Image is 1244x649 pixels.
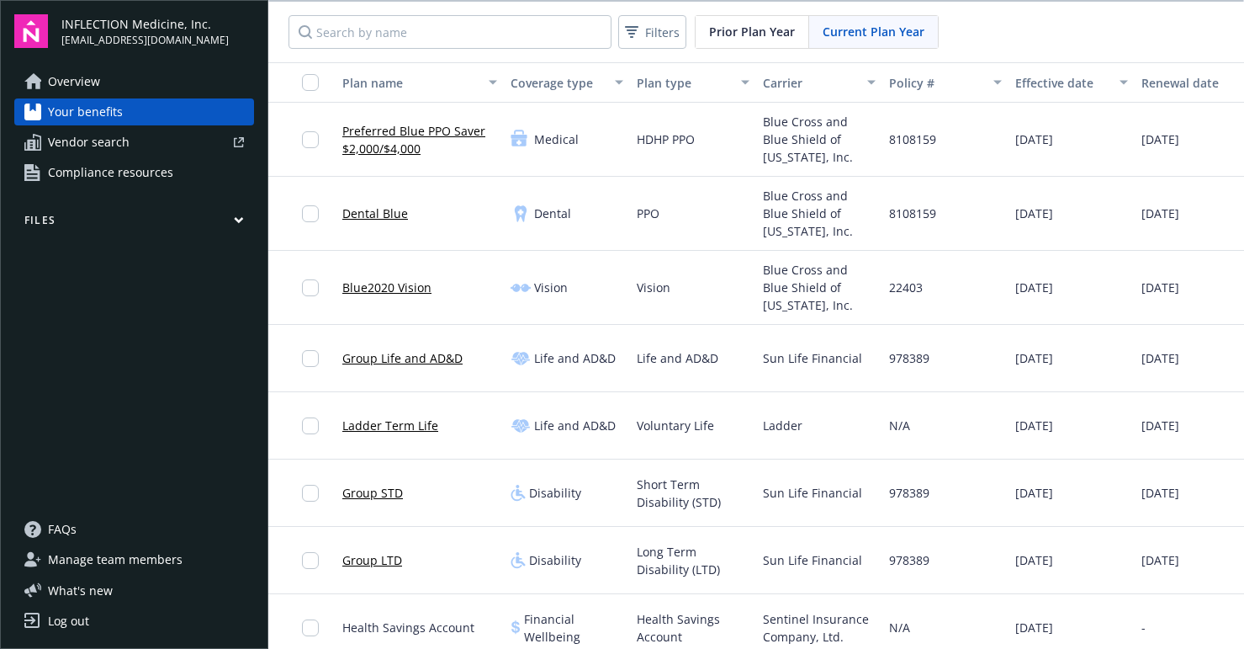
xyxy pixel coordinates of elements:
span: FAQs [48,516,77,543]
span: Manage team members [48,546,183,573]
span: What ' s new [48,582,113,599]
span: Life and AD&D [637,349,718,367]
span: - [1141,619,1146,636]
a: Manage team members [14,546,254,573]
span: 8108159 [889,205,936,222]
a: Group STD [342,484,403,502]
span: [DATE] [1015,349,1053,367]
span: Blue Cross and Blue Shield of [US_STATE], Inc. [763,261,876,314]
span: Blue Cross and Blue Shield of [US_STATE], Inc. [763,113,876,166]
span: [DATE] [1015,279,1053,296]
span: Health Savings Account [637,610,749,646]
input: Toggle Row Selected [302,279,319,296]
span: Your benefits [48,98,123,125]
div: Carrier [763,74,857,92]
a: Dental Blue [342,205,408,222]
input: Toggle Row Selected [302,552,319,569]
span: Compliance resources [48,159,173,186]
span: Vision [534,279,568,296]
button: What's new [14,582,140,599]
div: Plan name [342,74,479,92]
a: Your benefits [14,98,254,125]
span: [DATE] [1141,484,1179,502]
span: Medical [534,130,579,148]
input: Toggle Row Selected [302,485,319,502]
a: Compliance resources [14,159,254,186]
span: 22403 [889,279,923,296]
span: Blue Cross and Blue Shield of [US_STATE], Inc. [763,187,876,240]
input: Toggle Row Selected [302,418,319,434]
button: Carrier [756,62,882,103]
span: Sun Life Financial [763,484,862,502]
span: INFLECTION Medicine, Inc. [61,15,229,33]
a: FAQs [14,516,254,543]
div: Effective date [1015,74,1109,92]
span: [DATE] [1141,551,1179,569]
a: Overview [14,68,254,95]
div: Policy # [889,74,983,92]
span: Life and AD&D [534,349,616,367]
span: [DATE] [1015,484,1053,502]
span: Sentinel Insurance Company, Ltd. [763,610,876,646]
span: Health Savings Account [342,619,474,636]
button: Files [14,213,254,234]
span: Disability [529,551,581,569]
span: Prior Plan Year [709,23,795,40]
span: Voluntary Life [637,417,714,434]
button: Effective date [1008,62,1135,103]
div: Log out [48,608,89,635]
input: Search by name [289,15,611,49]
span: Vision [637,279,670,296]
span: [DATE] [1015,619,1053,636]
span: Vendor search [48,129,130,156]
button: INFLECTION Medicine, Inc.[EMAIL_ADDRESS][DOMAIN_NAME] [61,14,254,48]
span: PPO [637,205,659,222]
span: [DATE] [1015,205,1053,222]
input: Toggle Row Selected [302,350,319,367]
a: Preferred Blue PPO Saver $2,000/$4,000 [342,122,497,157]
span: Short Term Disability (STD) [637,476,749,511]
input: Toggle Row Selected [302,620,319,636]
a: Ladder Term Life [342,417,438,434]
span: [DATE] [1141,417,1179,434]
span: HDHP PPO [637,130,695,148]
button: Plan name [336,62,504,103]
span: [DATE] [1141,205,1179,222]
span: Dental [534,205,571,222]
span: N/A [889,619,910,636]
span: Overview [48,68,100,95]
span: Filters [622,20,683,45]
div: Renewal date [1141,74,1236,92]
button: Coverage type [504,62,630,103]
span: 978389 [889,484,929,502]
span: [EMAIL_ADDRESS][DOMAIN_NAME] [61,33,229,48]
a: Blue2020 Vision [342,279,431,296]
span: [DATE] [1015,417,1053,434]
span: 978389 [889,551,929,569]
input: Select all [302,74,319,91]
span: [DATE] [1141,279,1179,296]
button: Policy # [882,62,1008,103]
span: N/A [889,417,910,434]
input: Toggle Row Selected [302,131,319,148]
span: [DATE] [1015,130,1053,148]
span: Financial Wellbeing [524,610,623,646]
a: Group LTD [342,551,402,569]
span: 978389 [889,349,929,367]
div: Coverage type [511,74,605,92]
span: Current Plan Year [823,23,924,40]
span: [DATE] [1141,130,1179,148]
span: Long Term Disability (LTD) [637,543,749,578]
a: Group Life and AD&D [342,349,463,367]
button: Plan type [630,62,756,103]
a: Vendor search [14,129,254,156]
span: Filters [645,24,680,41]
div: Plan type [637,74,731,92]
span: [DATE] [1015,551,1053,569]
span: Life and AD&D [534,417,616,434]
span: 8108159 [889,130,936,148]
img: navigator-logo.svg [14,14,48,48]
span: [DATE] [1141,349,1179,367]
input: Toggle Row Selected [302,205,319,222]
span: Disability [529,484,581,502]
